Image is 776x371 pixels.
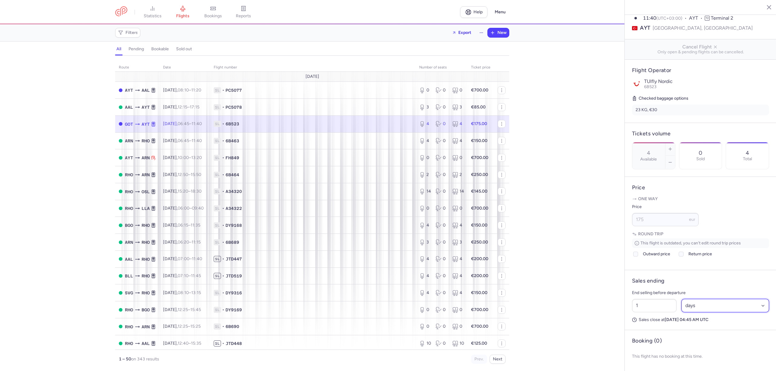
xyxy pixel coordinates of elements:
[452,340,464,346] div: 10
[471,290,487,295] strong: €150.00
[419,104,431,110] div: 3
[125,290,133,296] span: SVG
[473,10,483,14] span: Help
[665,317,708,322] strong: [DATE] 04:45 AM UTC
[419,121,431,127] div: 4
[125,239,133,246] span: ARN
[452,172,464,178] div: 2
[632,238,769,248] p: This flight is outdated, you can't edit round trip prices
[632,196,769,202] p: One way
[436,340,447,346] div: 0
[125,256,133,263] span: AAL
[632,184,769,191] h4: Price
[222,155,224,161] span: •
[222,323,224,330] span: •
[142,171,150,178] span: ARN
[491,6,509,18] button: Menu
[632,337,662,344] h4: Booking (0)
[190,324,201,329] time: 15:25
[632,67,769,74] h4: Flight Operator
[142,188,150,195] span: OSL
[419,256,431,262] div: 4
[142,290,150,296] span: RHO
[419,239,431,245] div: 3
[176,46,192,52] h4: sold out
[630,50,771,55] span: Only open & pending flights can be cancelled.
[222,188,224,194] span: •
[419,87,431,93] div: 0
[448,28,475,38] button: Export
[178,223,200,228] span: –
[632,317,769,323] p: Sales close at
[452,138,464,144] div: 4
[178,223,188,228] time: 06:15
[632,104,769,115] li: 23 KG, €30
[204,13,222,19] span: bookings
[226,323,239,330] span: 6B690
[192,121,202,126] time: 11:40
[178,189,188,194] time: 15:20
[452,87,464,93] div: 0
[163,324,201,329] span: [DATE],
[436,87,447,93] div: 0
[226,87,242,93] span: PC5077
[178,104,199,110] span: –
[471,155,488,160] strong: €700.00
[711,15,733,21] span: Terminal 2
[115,28,140,37] button: Filters
[460,6,487,18] a: Help
[746,150,749,156] p: 4
[214,340,221,346] span: 1L
[471,138,487,143] strong: €150.00
[178,172,201,177] span: –
[178,341,189,346] time: 12:40
[163,104,199,110] span: [DATE],
[178,138,202,143] span: –
[226,155,239,161] span: FH849
[142,205,150,212] span: LLA
[163,88,201,93] span: [DATE],
[226,121,239,127] span: 6B523
[222,273,224,279] span: •
[192,240,201,245] time: 11:15
[419,205,431,211] div: 0
[653,24,753,32] span: [GEOGRAPHIC_DATA], [GEOGRAPHIC_DATA]
[452,239,464,245] div: 3
[222,138,224,144] span: •
[214,290,221,296] span: 1L
[436,155,447,161] div: 0
[163,273,201,278] span: [DATE],
[632,79,642,88] img: TUIfly Nordic logo
[214,273,221,279] span: 1L
[705,16,710,21] span: T2
[142,104,150,111] span: AYT
[131,356,159,362] span: on 343 results
[632,231,769,237] p: Round trip
[125,323,133,330] span: RHO
[222,205,224,211] span: •
[452,307,464,313] div: 0
[640,24,650,32] span: AYT
[490,355,506,364] button: Next
[471,189,487,194] strong: €145.00
[222,307,224,313] span: •
[419,155,431,161] div: 0
[142,256,150,263] span: RHO
[214,121,221,127] span: 1L
[497,30,507,35] span: New
[178,341,201,346] span: –
[436,222,447,228] div: 0
[688,250,712,258] span: Return price
[632,95,769,102] h5: Checked baggage options
[226,256,242,262] span: JTD447
[159,63,210,72] th: date
[178,104,187,110] time: 12:15
[214,239,221,245] span: 1L
[226,138,239,144] span: 6B463
[226,273,242,279] span: JTD519
[452,104,464,110] div: 3
[452,273,464,279] div: 4
[416,63,467,72] th: number of seats
[419,273,431,279] div: 4
[163,256,202,261] span: [DATE],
